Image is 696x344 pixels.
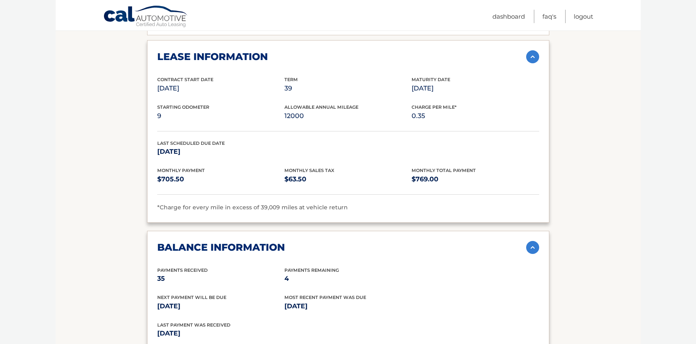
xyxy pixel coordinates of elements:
p: [DATE] [157,83,284,94]
span: *Charge for every mile in excess of 39,009 miles at vehicle return [157,204,348,211]
img: accordion-active.svg [526,50,539,63]
p: [DATE] [157,328,348,339]
p: 12000 [284,110,412,122]
a: Dashboard [492,10,525,23]
p: [DATE] [157,146,284,157]
a: FAQ's [542,10,556,23]
span: Term [284,77,298,82]
a: Cal Automotive [103,5,189,29]
span: Most Recent Payment Was Due [284,295,366,300]
span: Last Scheduled Due Date [157,140,225,146]
span: Monthly Payment [157,168,205,173]
span: Next Payment will be due [157,295,226,300]
img: accordion-active.svg [526,241,539,254]
span: Monthly Sales Tax [284,168,334,173]
span: Monthly Total Payment [412,168,476,173]
p: 4 [284,273,412,284]
p: 0.35 [412,110,539,122]
span: Maturity Date [412,77,450,82]
span: Allowable Annual Mileage [284,104,358,110]
a: Logout [574,10,593,23]
span: Payments Remaining [284,267,339,273]
p: [DATE] [284,301,412,312]
p: 35 [157,273,284,284]
p: 9 [157,110,284,122]
h2: lease information [157,51,268,63]
p: 39 [284,83,412,94]
h2: balance information [157,241,285,254]
span: Last Payment was received [157,322,230,328]
span: Payments Received [157,267,208,273]
p: $705.50 [157,174,284,185]
span: Contract Start Date [157,77,213,82]
p: [DATE] [412,83,539,94]
p: [DATE] [157,301,284,312]
span: Charge Per Mile* [412,104,457,110]
p: $769.00 [412,174,539,185]
span: Starting Odometer [157,104,209,110]
p: $63.50 [284,174,412,185]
